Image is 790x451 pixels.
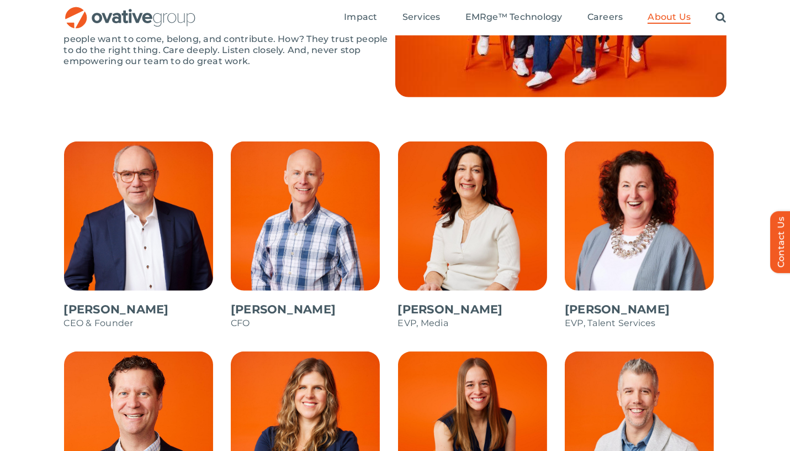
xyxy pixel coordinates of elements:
[648,12,691,24] a: About Us
[587,12,623,23] span: Careers
[64,12,395,67] p: At Ovative, we’re led by industry pros. With decades of media and measurement experience, our lea...
[344,12,377,23] span: Impact
[465,12,563,23] span: EMRge™ Technology
[402,12,441,24] a: Services
[648,12,691,23] span: About Us
[587,12,623,24] a: Careers
[465,12,563,24] a: EMRge™ Technology
[715,12,726,24] a: Search
[402,12,441,23] span: Services
[64,6,197,16] a: OG_Full_horizontal_RGB
[344,12,377,24] a: Impact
